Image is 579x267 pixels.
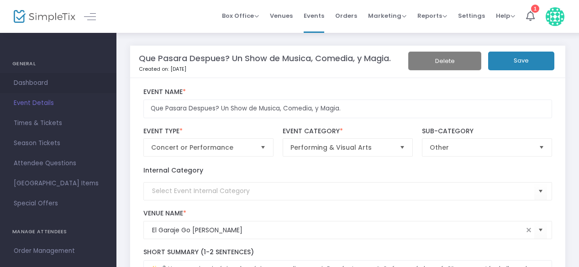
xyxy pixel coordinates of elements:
span: Concert or Performance [151,143,253,152]
span: Marketing [368,11,406,20]
span: Help [496,11,515,20]
span: Special Offers [14,198,103,209]
p: Created on: [DATE] [139,65,417,73]
span: Reports [417,11,447,20]
span: clear [523,225,534,236]
button: Save [488,52,554,70]
span: Attendee Questions [14,157,103,169]
span: Times & Tickets [14,117,103,129]
span: Season Tickets [14,137,103,149]
label: Sub-Category [422,127,553,136]
span: Box Office [222,11,259,20]
label: Venue Name [143,209,553,218]
span: Short Summary (1-2 Sentences) [143,247,254,257]
span: Orders [335,4,357,27]
span: Event Details [14,97,103,109]
span: Events [304,4,324,27]
input: Enter Event Name [143,99,553,118]
span: Settings [458,4,485,27]
button: Select [396,139,409,156]
span: Performing & Visual Arts [290,143,393,152]
span: Dashboard [14,77,103,89]
label: Event Type [143,127,274,136]
span: [GEOGRAPHIC_DATA] Items [14,178,103,189]
span: Other [430,143,532,152]
label: Event Category [283,127,413,136]
span: Venues [270,4,293,27]
label: Event Name [143,88,553,96]
h4: GENERAL [12,55,104,73]
button: Select [534,182,547,200]
span: Order Management [14,245,103,257]
button: Select [257,139,269,156]
button: Select [535,139,548,156]
button: Delete [408,52,481,70]
input: Select Venue [152,225,524,235]
div: 1 [531,5,539,13]
input: Select Event Internal Category [152,186,535,196]
m-panel-title: Que Pasara Despues? Un Show de Musica, Comedia, y Magia. [139,52,391,64]
h4: MANAGE ATTENDEES [12,223,104,241]
button: Select [534,221,547,240]
label: Internal Category [143,166,203,175]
